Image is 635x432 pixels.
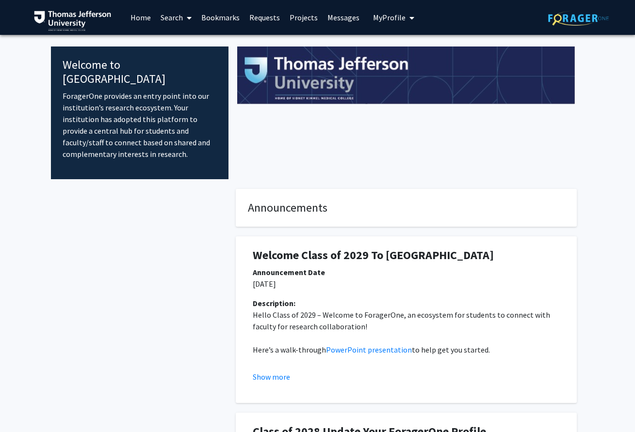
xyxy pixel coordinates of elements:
[253,248,560,262] h1: Welcome Class of 2029 To [GEOGRAPHIC_DATA]
[253,309,560,332] p: Hello Class of 2029 – Welcome to ForagerOne, an ecosystem for students to connect with faculty fo...
[548,11,609,26] img: ForagerOne Logo
[253,297,560,309] div: Description:
[253,266,560,278] div: Announcement Date
[7,388,41,425] iframe: Chat
[63,58,217,86] h4: Welcome to [GEOGRAPHIC_DATA]
[326,345,412,355] a: PowerPoint presentation
[196,0,244,34] a: Bookmarks
[248,201,565,215] h4: Announcements
[34,11,112,31] img: Thomas Jefferson University Logo
[323,0,364,34] a: Messages
[253,344,560,355] p: Here’s a walk-through to help get you started.
[253,278,560,290] p: [DATE]
[285,0,323,34] a: Projects
[126,0,156,34] a: Home
[237,46,575,105] img: Cover Image
[373,13,406,22] span: My Profile
[63,90,217,160] p: ForagerOne provides an entry point into our institution’s research ecosystem. Your institution ha...
[253,371,290,383] button: Show more
[156,0,196,34] a: Search
[244,0,285,34] a: Requests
